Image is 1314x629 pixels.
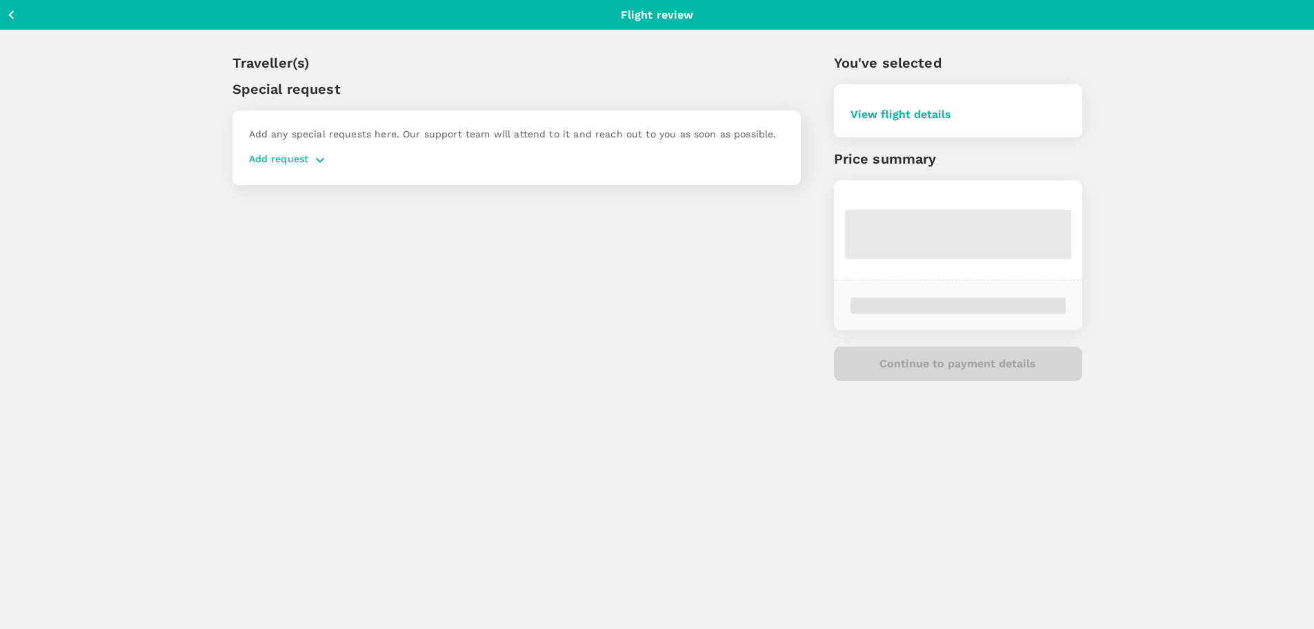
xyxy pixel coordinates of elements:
p: You've selected [834,52,1082,73]
p: Back to flight results [26,8,126,21]
p: Traveller(s) [232,52,801,73]
p: Add any special requests here. Our support team will attend to it and reach out to you as soon as... [249,127,784,141]
p: Special request [232,79,801,99]
button: Back to flight results [6,6,126,23]
p: Add request [249,152,309,168]
button: View flight details [850,108,951,121]
p: Flight review [621,7,694,23]
p: Price summary [834,148,1082,169]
